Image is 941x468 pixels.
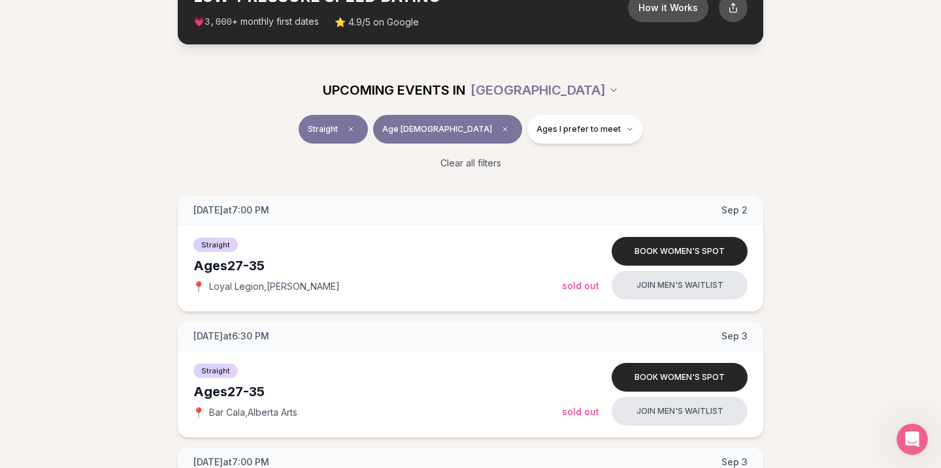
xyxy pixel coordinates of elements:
span: UPCOMING EVENTS IN [323,81,465,99]
span: Ages I prefer to meet [537,124,621,134]
span: Loyal Legion , [PERSON_NAME] [209,280,340,293]
span: Straight [193,238,238,252]
span: 💗 + monthly first dates [193,15,319,29]
span: Straight [308,124,338,134]
div: Ages 27-35 [193,382,562,401]
div: Ages 27-35 [193,257,562,275]
span: 📍 [193,281,204,292]
button: Age [DEMOGRAPHIC_DATA]Clear age [373,115,522,144]
span: Straight [193,364,238,378]
span: Age [DEMOGRAPHIC_DATA] [382,124,492,134]
span: Bar Cala , Alberta Arts [209,406,297,419]
span: 3,000 [205,17,232,27]
span: [DATE] at 7:00 PM [193,204,269,217]
span: Clear event type filter [343,121,359,137]
button: Book women's spot [612,237,748,266]
button: StraightClear event type filter [299,115,368,144]
button: [GEOGRAPHIC_DATA] [470,76,619,104]
button: Join men's waitlist [612,271,748,300]
span: ⭐ 4.9/5 on Google [335,16,419,29]
span: Sold Out [562,406,599,417]
span: 📍 [193,407,204,418]
span: Sep 3 [721,330,748,343]
span: [DATE] at 6:30 PM [193,330,269,343]
span: Sold Out [562,280,599,291]
span: Clear age [497,121,513,137]
button: Join men's waitlist [612,397,748,426]
button: Ages I prefer to meet [527,115,643,144]
iframe: Intercom live chat [897,424,928,455]
span: Sep 2 [721,204,748,217]
button: Clear all filters [433,149,509,178]
button: Book women's spot [612,363,748,392]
